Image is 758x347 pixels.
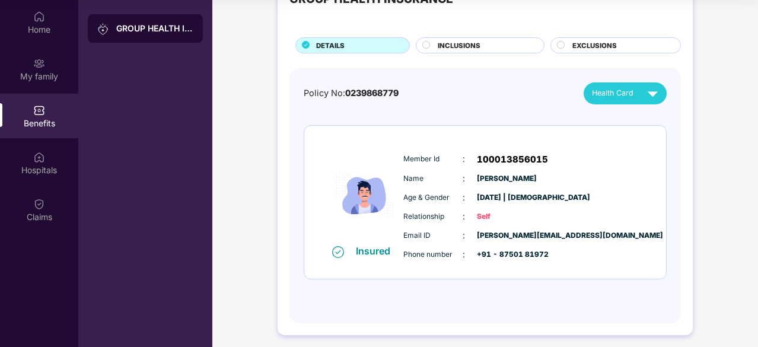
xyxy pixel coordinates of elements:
[33,104,45,116] img: svg+xml;base64,PHN2ZyBpZD0iQmVuZWZpdHMiIHhtbG5zPSJodHRwOi8vd3d3LnczLm9yZy8yMDAwL3N2ZyIgd2lkdGg9Ij...
[33,198,45,210] img: svg+xml;base64,PHN2ZyBpZD0iQ2xhaW0iIHhtbG5zPSJodHRwOi8vd3d3LnczLm9yZy8yMDAwL3N2ZyIgd2lkdGg9IjIwIi...
[304,87,399,100] div: Policy No:
[116,23,193,34] div: GROUP HEALTH INSURANCE
[438,40,480,51] span: INCLUSIONS
[477,211,536,222] span: Self
[477,249,536,260] span: +91 - 87501 81972
[463,152,465,165] span: :
[463,191,465,204] span: :
[403,230,463,241] span: Email ID
[316,40,345,51] span: DETAILS
[403,173,463,184] span: Name
[463,229,465,242] span: :
[33,151,45,163] img: svg+xml;base64,PHN2ZyBpZD0iSG9zcGl0YWxzIiB4bWxucz0iaHR0cDovL3d3dy53My5vcmcvMjAwMC9zdmciIHdpZHRoPS...
[329,147,400,244] img: icon
[97,23,109,35] img: svg+xml;base64,PHN2ZyB3aWR0aD0iMjAiIGhlaWdodD0iMjAiIHZpZXdCb3g9IjAgMCAyMCAyMCIgZmlsbD0ibm9uZSIgeG...
[584,82,667,104] button: Health Card
[642,83,663,104] img: svg+xml;base64,PHN2ZyB4bWxucz0iaHR0cDovL3d3dy53My5vcmcvMjAwMC9zdmciIHZpZXdCb3g9IjAgMCAyNCAyNCIgd2...
[592,87,633,99] span: Health Card
[33,58,45,69] img: svg+xml;base64,PHN2ZyB3aWR0aD0iMjAiIGhlaWdodD0iMjAiIHZpZXdCb3g9IjAgMCAyMCAyMCIgZmlsbD0ibm9uZSIgeG...
[477,152,548,167] span: 100013856015
[477,192,536,203] span: [DATE] | [DEMOGRAPHIC_DATA]
[33,11,45,23] img: svg+xml;base64,PHN2ZyBpZD0iSG9tZSIgeG1sbnM9Imh0dHA6Ly93d3cudzMub3JnLzIwMDAvc3ZnIiB3aWR0aD0iMjAiIG...
[477,230,536,241] span: [PERSON_NAME][EMAIL_ADDRESS][DOMAIN_NAME]
[403,211,463,222] span: Relationship
[477,173,536,184] span: [PERSON_NAME]
[463,210,465,223] span: :
[332,246,344,258] img: svg+xml;base64,PHN2ZyB4bWxucz0iaHR0cDovL3d3dy53My5vcmcvMjAwMC9zdmciIHdpZHRoPSIxNiIgaGVpZ2h0PSIxNi...
[403,249,463,260] span: Phone number
[403,154,463,165] span: Member Id
[345,88,399,98] span: 0239868779
[463,172,465,185] span: :
[356,245,397,257] div: Insured
[463,248,465,261] span: :
[572,40,617,51] span: EXCLUSIONS
[403,192,463,203] span: Age & Gender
